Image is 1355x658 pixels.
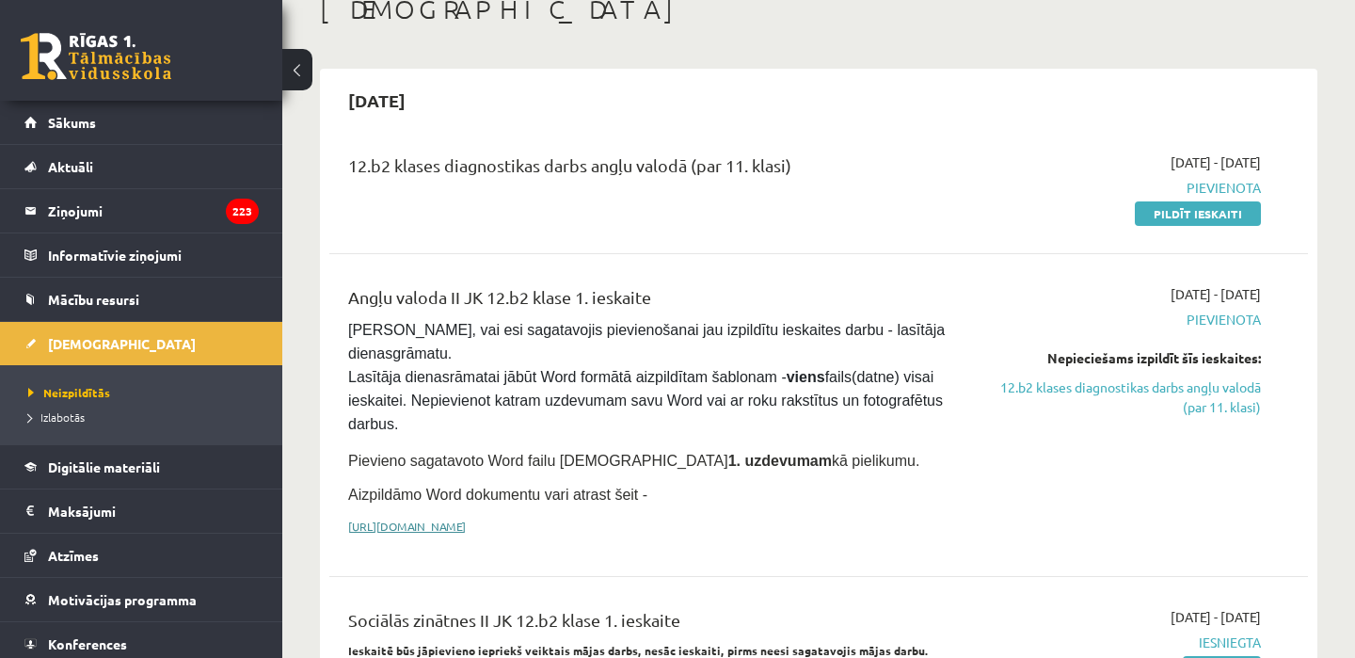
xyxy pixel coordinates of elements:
a: Digitālie materiāli [24,445,259,489]
a: Sākums [24,101,259,144]
span: Izlabotās [28,409,85,425]
a: Atzīmes [24,534,259,577]
span: Mācību resursi [48,291,139,308]
a: [DEMOGRAPHIC_DATA] [24,322,259,365]
span: [PERSON_NAME], vai esi sagatavojis pievienošanai jau izpildītu ieskaites darbu - lasītāja dienasg... [348,322,949,432]
strong: Ieskaitē būs jāpievieno iepriekš veiktais mājas darbs, nesāc ieskaiti, pirms neesi sagatavojis mā... [348,643,929,658]
div: Angļu valoda II JK 12.b2 klase 1. ieskaite [348,284,948,319]
legend: Maksājumi [48,489,259,533]
i: 223 [226,199,259,224]
legend: Ziņojumi [48,189,259,233]
span: [DATE] - [DATE] [1171,284,1261,304]
a: Motivācijas programma [24,578,259,621]
span: Pievienota [976,178,1261,198]
a: 12.b2 klases diagnostikas darbs angļu valodā (par 11. klasi) [976,377,1261,417]
strong: viens [787,369,825,385]
span: [DATE] - [DATE] [1171,607,1261,627]
div: 12.b2 klases diagnostikas darbs angļu valodā (par 11. klasi) [348,152,948,187]
a: Izlabotās [28,409,263,425]
div: Nepieciešams izpildīt šīs ieskaites: [976,348,1261,368]
span: Motivācijas programma [48,591,197,608]
legend: Informatīvie ziņojumi [48,233,259,277]
a: Mācību resursi [24,278,259,321]
a: Informatīvie ziņojumi [24,233,259,277]
a: [URL][DOMAIN_NAME] [348,519,466,534]
a: Ziņojumi223 [24,189,259,233]
h2: [DATE] [329,78,424,122]
span: [DATE] - [DATE] [1171,152,1261,172]
a: Aktuāli [24,145,259,188]
a: Neizpildītās [28,384,263,401]
span: Neizpildītās [28,385,110,400]
span: [DEMOGRAPHIC_DATA] [48,335,196,352]
strong: 1. uzdevumam [728,453,832,469]
a: Rīgas 1. Tālmācības vidusskola [21,33,171,80]
span: Digitālie materiāli [48,458,160,475]
span: Iesniegta [976,633,1261,652]
span: Aizpildāmo Word dokumentu vari atrast šeit - [348,487,647,503]
span: Konferences [48,635,127,652]
span: Pievienota [976,310,1261,329]
span: Sākums [48,114,96,131]
a: Pildīt ieskaiti [1135,201,1261,226]
div: Sociālās zinātnes II JK 12.b2 klase 1. ieskaite [348,607,948,642]
span: Atzīmes [48,547,99,564]
a: Maksājumi [24,489,259,533]
span: Pievieno sagatavoto Word failu [DEMOGRAPHIC_DATA] kā pielikumu. [348,453,919,469]
span: Aktuāli [48,158,93,175]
